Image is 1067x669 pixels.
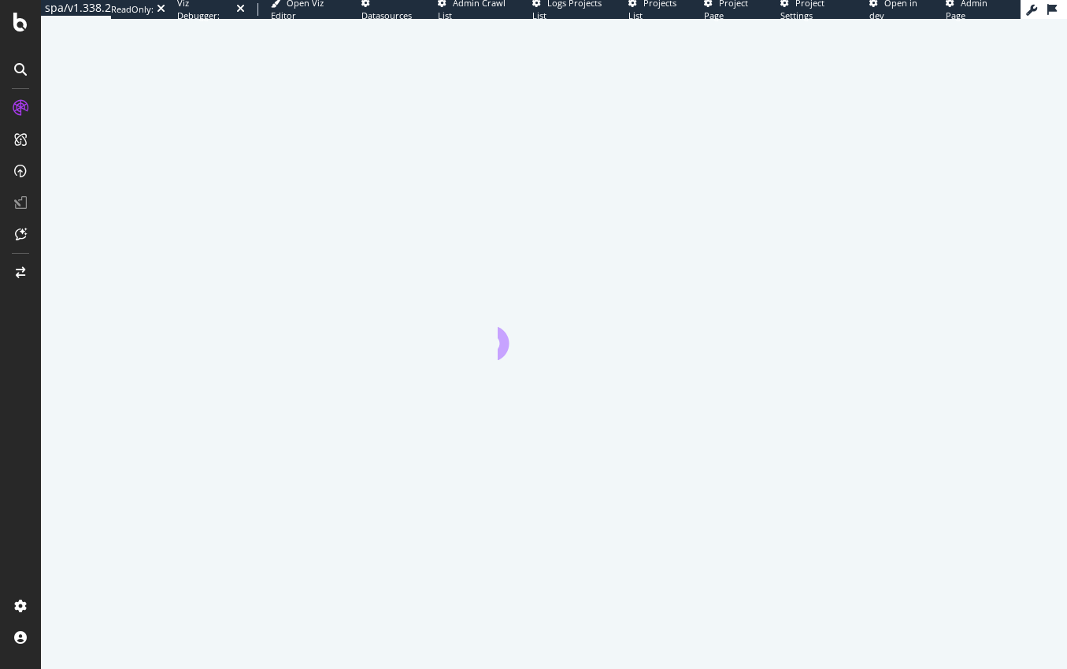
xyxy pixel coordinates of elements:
div: ReadOnly: [111,3,154,16]
div: animation [498,303,611,360]
span: Datasources [361,9,412,21]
